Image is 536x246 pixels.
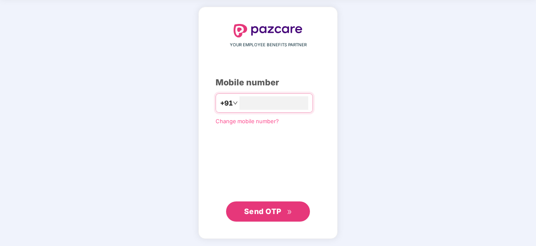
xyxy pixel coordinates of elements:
[216,76,320,89] div: Mobile number
[226,201,310,222] button: Send OTPdouble-right
[230,42,307,48] span: YOUR EMPLOYEE BENEFITS PARTNER
[244,207,281,216] span: Send OTP
[220,98,233,108] span: +91
[216,118,279,124] a: Change mobile number?
[234,24,302,37] img: logo
[287,209,292,215] span: double-right
[233,101,238,106] span: down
